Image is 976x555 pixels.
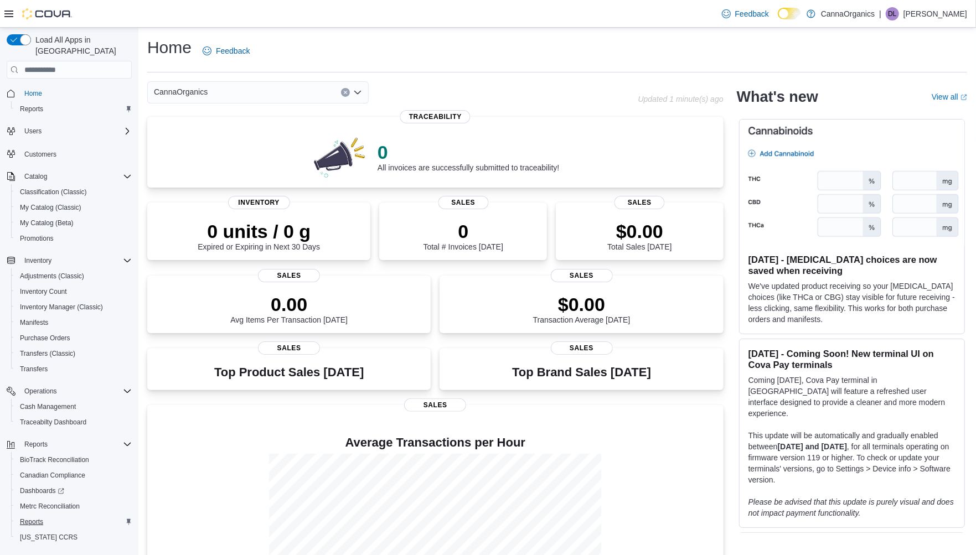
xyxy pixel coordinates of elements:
[2,253,136,268] button: Inventory
[16,102,48,116] a: Reports
[230,293,348,324] div: Avg Items Per Transaction [DATE]
[16,484,69,497] a: Dashboards
[16,216,78,230] a: My Catalog (Beta)
[903,7,967,20] p: [PERSON_NAME]
[16,347,132,360] span: Transfers (Classic)
[11,284,136,299] button: Inventory Count
[533,293,631,324] div: Transaction Average [DATE]
[20,365,48,374] span: Transfers
[353,88,362,97] button: Open list of options
[20,303,103,312] span: Inventory Manager (Classic)
[24,150,56,159] span: Customers
[216,45,250,56] span: Feedback
[20,455,89,464] span: BioTrack Reconciliation
[438,196,488,209] span: Sales
[400,110,471,123] span: Traceability
[16,416,91,429] a: Traceabilty Dashboard
[16,201,132,214] span: My Catalog (Classic)
[16,185,91,199] a: Classification (Classic)
[735,8,769,19] span: Feedback
[16,331,132,345] span: Purchase Orders
[20,125,132,138] span: Users
[960,94,967,101] svg: External link
[11,530,136,545] button: [US_STATE] CCRS
[11,184,136,200] button: Classification (Classic)
[11,399,136,414] button: Cash Management
[11,231,136,246] button: Promotions
[11,514,136,530] button: Reports
[11,299,136,315] button: Inventory Manager (Classic)
[16,515,132,528] span: Reports
[16,347,80,360] a: Transfers (Classic)
[16,484,132,497] span: Dashboards
[16,453,132,466] span: BioTrack Reconciliation
[717,3,773,25] a: Feedback
[24,256,51,265] span: Inventory
[31,34,132,56] span: Load All Apps in [GEOGRAPHIC_DATA]
[341,88,350,97] button: Clear input
[16,232,58,245] a: Promotions
[2,123,136,139] button: Users
[214,366,364,379] h3: Top Product Sales [DATE]
[198,40,254,62] a: Feedback
[11,452,136,468] button: BioTrack Reconciliation
[20,402,76,411] span: Cash Management
[20,438,132,451] span: Reports
[20,418,86,427] span: Traceabilty Dashboard
[20,203,81,212] span: My Catalog (Classic)
[11,414,136,430] button: Traceabilty Dashboard
[228,196,290,209] span: Inventory
[886,7,899,20] div: Debra Lambert
[638,95,724,103] p: Updated 1 minute(s) ago
[147,37,192,59] h1: Home
[533,293,631,315] p: $0.00
[737,88,818,106] h2: What's new
[16,285,132,298] span: Inventory Count
[198,220,320,242] p: 0 units / 0 g
[20,502,80,511] span: Metrc Reconciliation
[16,416,132,429] span: Traceabilty Dashboard
[20,385,61,398] button: Operations
[16,515,48,528] a: Reports
[230,293,348,315] p: 0.00
[20,272,84,281] span: Adjustments (Classic)
[16,362,132,376] span: Transfers
[607,220,672,251] div: Total Sales [DATE]
[11,346,136,361] button: Transfers (Classic)
[20,170,132,183] span: Catalog
[16,400,132,413] span: Cash Management
[614,196,665,209] span: Sales
[551,269,613,282] span: Sales
[20,287,67,296] span: Inventory Count
[879,7,881,20] p: |
[11,499,136,514] button: Metrc Reconciliation
[24,387,57,396] span: Operations
[20,254,56,267] button: Inventory
[16,316,132,329] span: Manifests
[2,437,136,452] button: Reports
[20,517,43,526] span: Reports
[20,318,48,327] span: Manifests
[16,269,89,283] a: Adjustments (Classic)
[154,85,208,98] span: CannaOrganics
[16,316,53,329] a: Manifests
[20,86,132,100] span: Home
[16,400,80,413] a: Cash Management
[20,170,51,183] button: Catalog
[20,219,74,227] span: My Catalog (Beta)
[778,19,778,20] span: Dark Mode
[16,269,132,283] span: Adjustments (Classic)
[424,220,503,242] p: 0
[821,7,875,20] p: CannaOrganics
[311,134,369,179] img: 0
[16,453,94,466] a: BioTrack Reconciliation
[404,398,466,412] span: Sales
[24,172,47,181] span: Catalog
[22,8,72,19] img: Cova
[16,201,86,214] a: My Catalog (Classic)
[11,468,136,483] button: Canadian Compliance
[16,300,107,314] a: Inventory Manager (Classic)
[16,469,132,482] span: Canadian Compliance
[20,148,61,161] a: Customers
[16,362,52,376] a: Transfers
